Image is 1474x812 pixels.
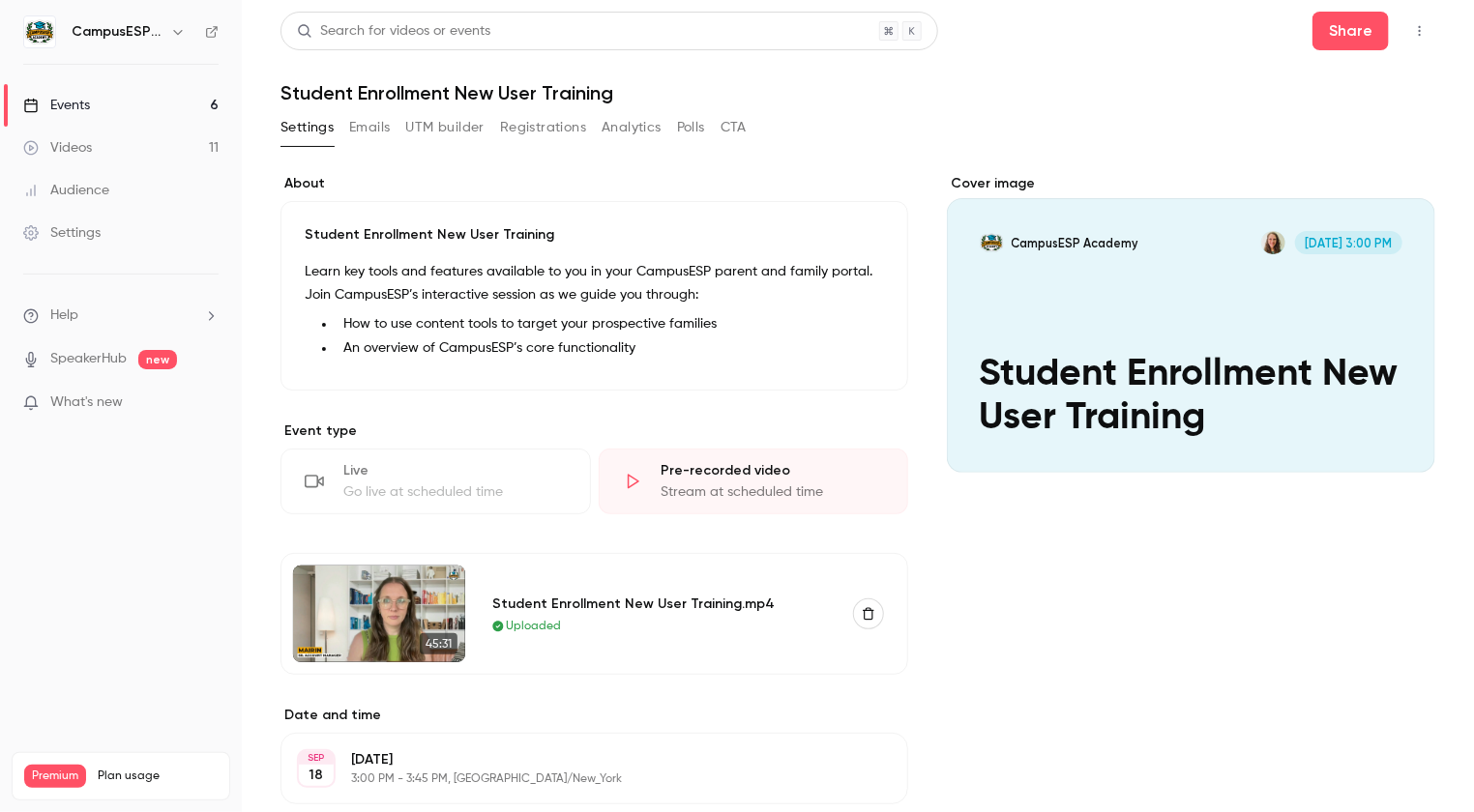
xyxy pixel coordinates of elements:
h6: CampusESP Academy [72,22,162,42]
label: Date and time [280,706,908,725]
p: Event type [280,421,908,441]
div: SEP [299,751,334,765]
span: Help [50,305,78,326]
button: UTM builder [406,112,485,143]
div: Go live at scheduled time [343,482,567,502]
div: LiveGo live at scheduled time [280,449,591,514]
button: Analytics [602,112,662,143]
a: SpeakerHub [50,349,127,369]
p: 3:00 PM - 3:45 PM, [GEOGRAPHIC_DATA]/New_York [351,771,806,787]
div: Audience [23,181,109,200]
button: CTA [721,112,747,143]
div: Events [23,96,90,115]
label: Cover image [947,174,1435,193]
button: Polls [677,112,705,143]
span: new [138,350,177,369]
p: [DATE] [351,750,806,769]
div: Stream at scheduled time [662,482,885,502]
p: 18 [310,766,324,785]
div: Settings [23,223,101,243]
li: An overview of CampusESP’s core functionality [336,338,884,359]
button: Emails [349,112,390,143]
p: Student Enrollment New User Training [305,225,884,245]
div: Videos [23,138,92,158]
div: Pre-recorded videoStream at scheduled time [599,449,909,514]
li: help-dropdown-opener [23,305,219,326]
li: How to use content tools to target your prospective families [336,314,884,334]
button: Share [1312,12,1389,50]
iframe: Noticeable Trigger [195,394,219,412]
span: What's new [50,392,123,413]
img: CampusESP Academy [24,16,55,47]
span: 45:31 [420,633,457,654]
span: Plan usage [98,768,218,784]
label: About [280,174,908,193]
div: Pre-recorded video [662,461,885,480]
div: Student Enrollment New User Training.mp4 [492,594,830,614]
div: Live [343,461,567,480]
section: Cover image [947,174,1435,473]
div: Search for videos or events [297,21,490,42]
span: Uploaded [506,618,561,635]
button: Settings [280,112,334,143]
h1: Student Enrollment New User Training [280,81,1435,104]
button: Registrations [500,112,586,143]
p: Learn key tools and features available to you in your CampusESP parent and family portal. Join Ca... [305,260,884,306]
span: Premium [24,765,86,788]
